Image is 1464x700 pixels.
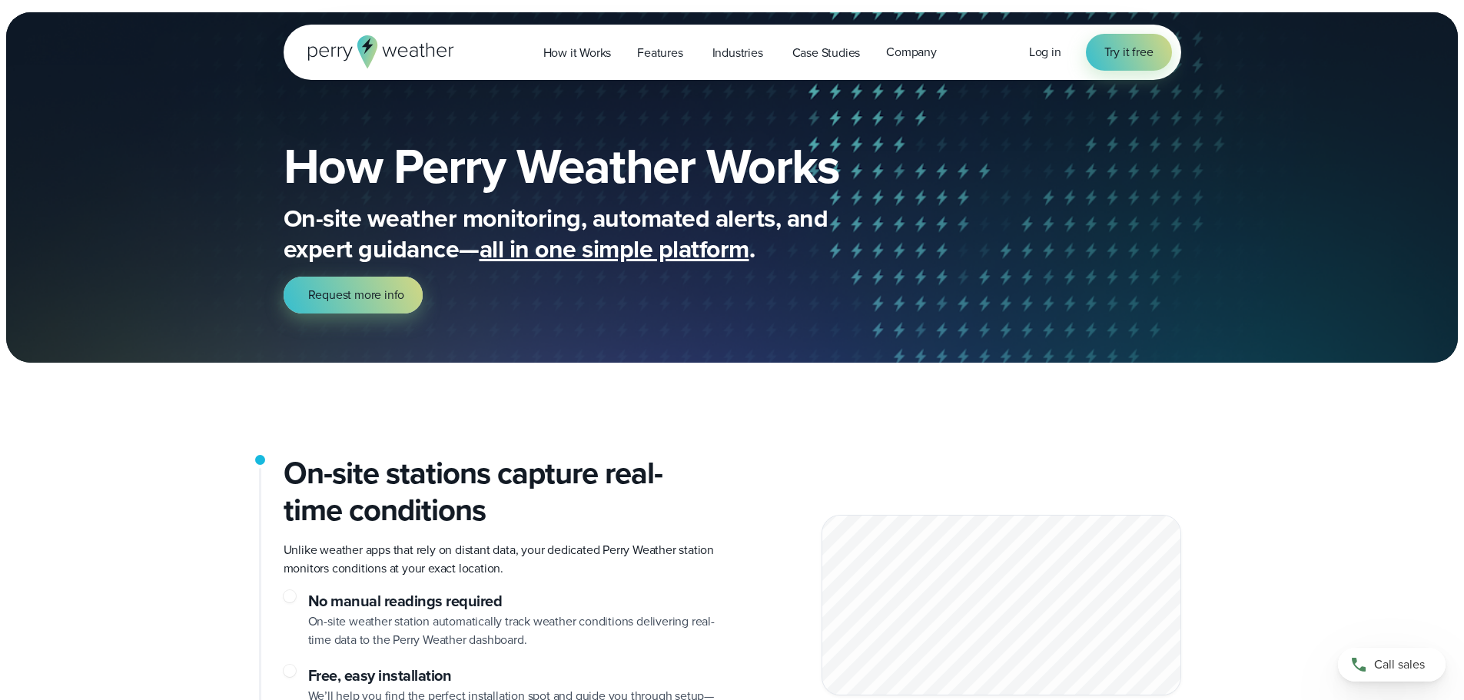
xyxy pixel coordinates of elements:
[530,37,625,68] a: How it Works
[1374,655,1425,674] span: Call sales
[1104,43,1154,61] span: Try it free
[480,231,749,267] span: all in one simple platform
[284,203,898,264] p: On-site weather monitoring, automated alerts, and expert guidance— .
[308,590,720,612] h3: No manual readings required
[637,44,682,62] span: Features
[308,286,405,304] span: Request more info
[1029,43,1061,61] a: Log in
[284,541,720,578] p: Unlike weather apps that rely on distant data, your dedicated Perry Weather station monitors cond...
[284,141,951,191] h1: How Perry Weather Works
[792,44,861,62] span: Case Studies
[308,612,720,649] p: On-site weather station automatically track weather conditions delivering real-time data to the P...
[543,44,612,62] span: How it Works
[284,455,720,529] h2: On-site stations capture real-time conditions
[886,43,937,61] span: Company
[1086,34,1172,71] a: Try it free
[712,44,763,62] span: Industries
[284,277,423,314] a: Request more info
[308,665,720,687] h3: Free, easy installation
[779,37,874,68] a: Case Studies
[1338,648,1446,682] a: Call sales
